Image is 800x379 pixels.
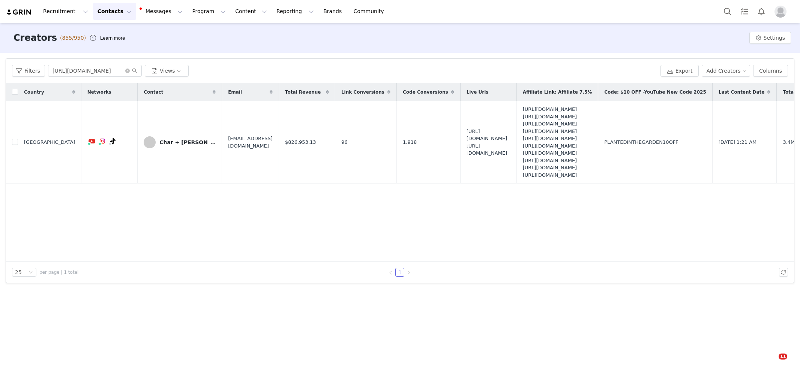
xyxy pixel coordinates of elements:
[403,89,448,95] span: Code Conversions
[770,6,794,18] button: Profile
[719,139,757,146] span: [DATE] 1:21 AM
[753,65,788,77] button: Columns
[93,3,136,20] button: Contacts
[467,128,510,157] span: [URL][DOMAIN_NAME] [URL][DOMAIN_NAME]
[285,89,321,95] span: Total Revenue
[386,268,395,277] li: Previous Page
[604,89,706,95] span: Code: $10 OFF -YouTube New Code 2025
[319,3,348,20] a: Brands
[749,32,791,44] button: Settings
[349,3,392,20] a: Community
[12,65,45,77] button: Filters
[14,31,57,45] h3: Creators
[29,270,33,275] i: icon: down
[39,269,78,276] span: per page | 1 total
[719,89,765,95] span: Last Content Date
[523,106,577,179] span: [URL][DOMAIN_NAME] [URL][DOMAIN_NAME] [URL][DOMAIN_NAME] [URL][DOMAIN_NAME] [URL][DOMAIN_NAME] [U...
[389,270,393,275] i: icon: left
[159,139,216,145] div: Char + [PERSON_NAME] | Urban Garden
[660,65,699,77] button: Export
[753,3,770,20] button: Notifications
[48,65,142,77] input: Search...
[6,9,32,16] img: grin logo
[39,3,93,20] button: Recruitment
[341,139,348,146] span: 96
[15,268,22,276] div: 25
[779,354,787,360] span: 11
[188,3,230,20] button: Program
[774,6,786,18] img: placeholder-profile.jpg
[231,3,272,20] button: Content
[395,268,404,277] li: 1
[132,68,137,73] i: icon: search
[24,89,44,95] span: Country
[404,268,413,277] li: Next Page
[736,3,753,20] a: Tasks
[272,3,318,20] button: Reporting
[719,3,736,20] button: Search
[99,34,126,42] div: Tooltip anchor
[125,69,130,73] i: icon: close-circle
[523,89,592,95] span: Affiliate Link: Affiliate 7.5%
[403,139,417,146] span: 1,918
[702,65,750,77] button: Add Creators
[763,354,781,372] iframe: Intercom live chat
[604,139,678,146] span: PLANTEDINTHEGARDEN10OFF
[60,34,86,42] span: (855/950)
[144,136,216,148] a: Char + [PERSON_NAME] | Urban Garden
[99,138,105,144] img: instagram.svg
[407,270,411,275] i: icon: right
[144,89,163,95] span: Contact
[228,135,273,149] span: [EMAIL_ADDRESS][DOMAIN_NAME]
[228,89,242,95] span: Email
[24,139,75,146] span: [GEOGRAPHIC_DATA]
[467,89,489,95] span: Live Urls
[396,268,404,276] a: 1
[341,89,384,95] span: Link Conversions
[145,65,189,77] button: Views
[137,3,187,20] button: Messages
[285,139,316,146] span: $826,953.13
[87,89,111,95] span: Networks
